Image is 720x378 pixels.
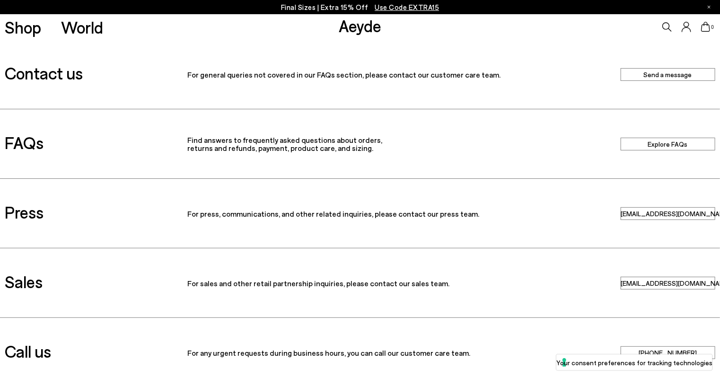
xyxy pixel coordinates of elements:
[281,1,439,13] p: Final Sizes | Extra 15% Off
[621,207,715,220] a: press@aeyde.com
[556,358,712,368] label: Your consent preferences for tracking technologies
[701,22,711,32] a: 0
[621,277,715,290] a: sales@aeyde.com
[621,346,715,359] a: +49 15141402301
[61,19,104,35] a: World
[187,210,533,218] p: For press, communications, and other related inquiries, please contact our press team.
[187,136,533,152] p: Find answers to frequently asked questions about orders, returns and refunds, payment, product ca...
[187,70,533,79] p: For general queries not covered in our FAQs section, please contact our customer care team.
[711,25,715,30] span: 0
[556,354,712,370] button: Your consent preferences for tracking technologies
[5,19,42,35] a: Shop
[375,3,439,11] span: Navigate to /collections/ss25-final-sizes
[339,16,381,35] a: Aeyde
[187,349,533,357] p: For any urgent requests during business hours, you can call our customer care team.
[187,279,533,288] p: For sales and other retail partnership inquiries, please contact our sales team.
[621,68,715,81] a: Send a message
[621,138,715,150] a: Explore FAQs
